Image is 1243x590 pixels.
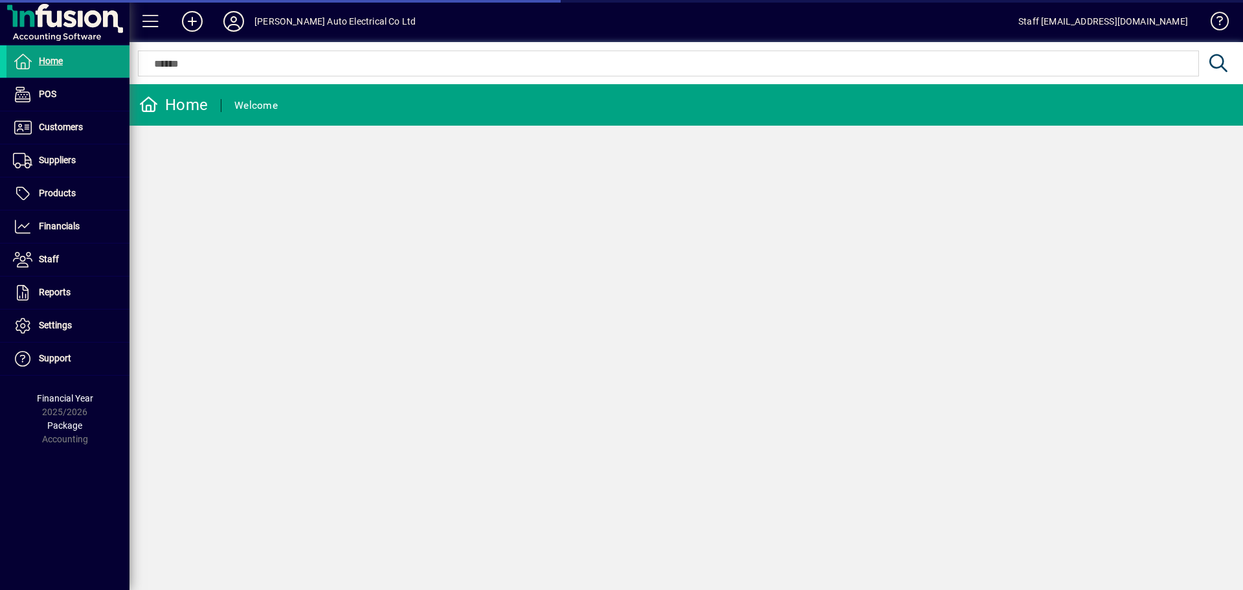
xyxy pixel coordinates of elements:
span: Package [47,420,82,431]
span: Customers [39,122,83,132]
span: Products [39,188,76,198]
span: Support [39,353,71,363]
a: Staff [6,244,129,276]
span: Staff [39,254,59,264]
div: Home [139,95,208,115]
div: Welcome [234,95,278,116]
span: Financials [39,221,80,231]
a: Settings [6,310,129,342]
span: POS [39,89,56,99]
div: [PERSON_NAME] Auto Electrical Co Ltd [254,11,416,32]
a: Support [6,343,129,375]
span: Suppliers [39,155,76,165]
a: Customers [6,111,129,144]
span: Home [39,56,63,66]
span: Financial Year [37,393,93,403]
a: Suppliers [6,144,129,177]
span: Settings [39,320,72,330]
span: Reports [39,287,71,297]
a: Financials [6,210,129,243]
button: Profile [213,10,254,33]
a: Reports [6,277,129,309]
a: Knowledge Base [1201,3,1227,45]
a: POS [6,78,129,111]
button: Add [172,10,213,33]
div: Staff [EMAIL_ADDRESS][DOMAIN_NAME] [1018,11,1188,32]
a: Products [6,177,129,210]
